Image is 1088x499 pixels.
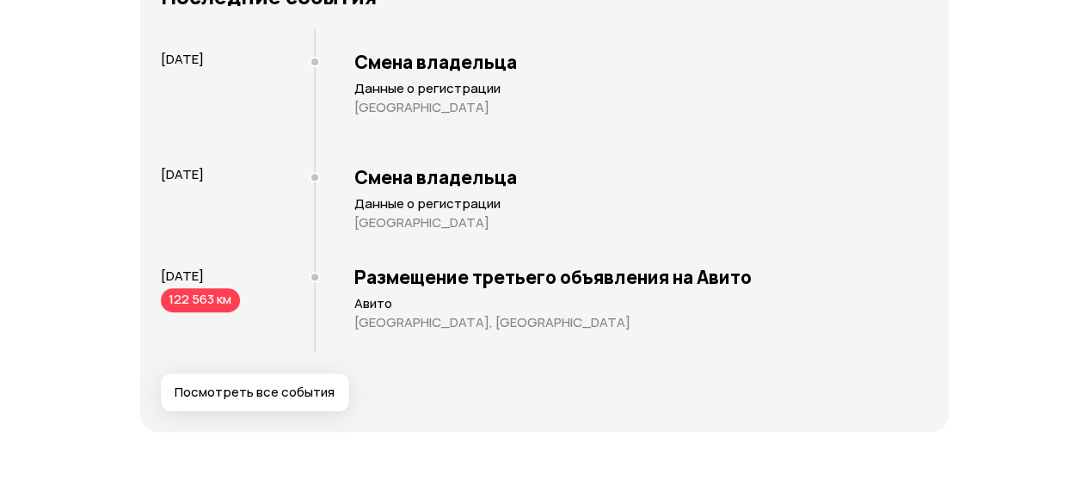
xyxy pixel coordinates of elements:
[354,295,928,312] p: Авито
[354,80,928,97] p: Данные о регистрации
[354,51,928,73] h3: Смена владельца
[354,266,928,288] h3: Размещение третьего объявления на Авито
[354,195,928,213] p: Данные о регистрации
[161,288,240,312] div: 122 563 км
[161,165,204,183] span: [DATE]
[354,166,928,188] h3: Смена владельца
[161,50,204,68] span: [DATE]
[354,99,928,116] p: [GEOGRAPHIC_DATA]
[161,267,204,285] span: [DATE]
[175,384,335,401] span: Посмотреть все события
[354,214,928,231] p: [GEOGRAPHIC_DATA]
[161,373,349,411] button: Посмотреть все события
[354,314,928,331] p: [GEOGRAPHIC_DATA], [GEOGRAPHIC_DATA]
